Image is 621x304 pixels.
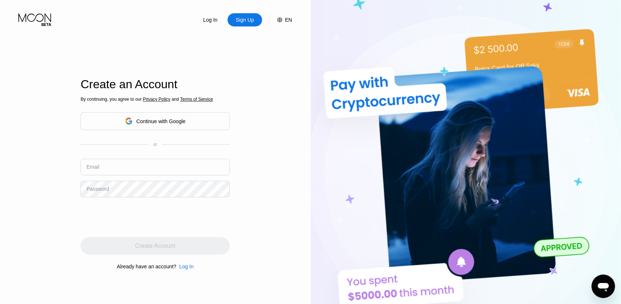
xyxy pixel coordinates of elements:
[136,118,186,124] div: Continue with Google
[81,203,192,232] iframe: reCAPTCHA
[86,164,99,170] div: Email
[270,13,292,26] div: EN
[153,142,157,147] div: or
[81,97,230,102] div: By continuing, you agree to our
[176,264,194,269] div: Log In
[117,264,176,269] div: Already have an account?
[193,13,228,26] div: Log In
[143,97,171,102] span: Privacy Policy
[228,13,262,26] div: Sign Up
[170,97,180,102] span: and
[86,186,109,192] div: Password
[285,17,292,23] div: EN
[180,97,213,102] span: Terms of Service
[235,16,255,24] div: Sign Up
[592,275,615,298] iframe: Кнопка запуска окна обмена сообщениями
[179,264,194,269] div: Log In
[81,78,230,91] div: Create an Account
[203,16,218,24] div: Log In
[81,112,230,130] div: Continue with Google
